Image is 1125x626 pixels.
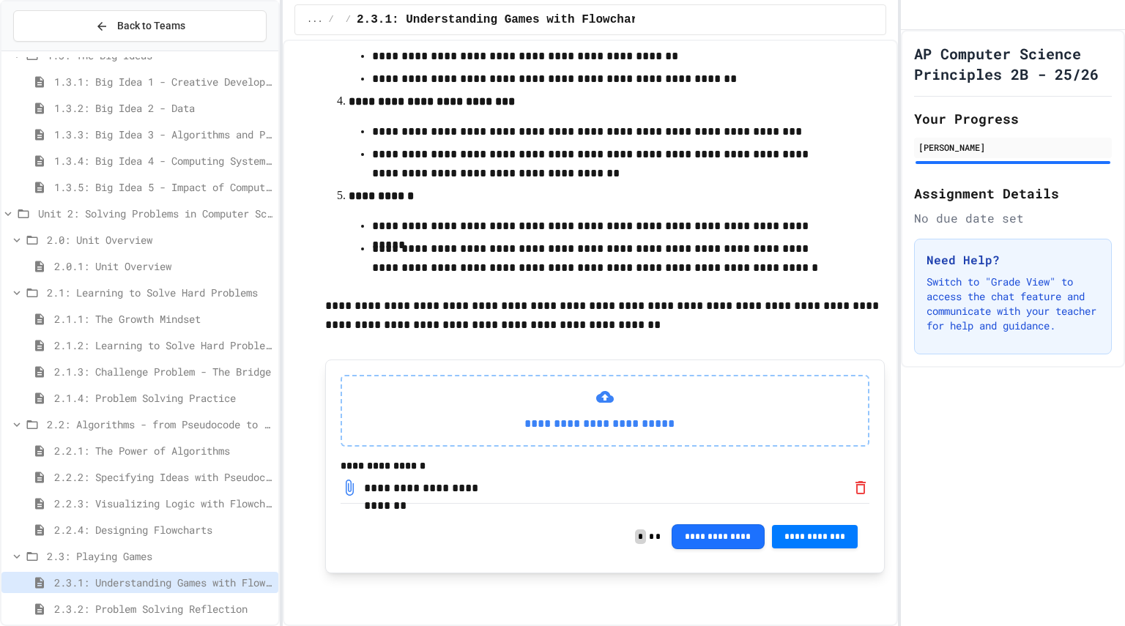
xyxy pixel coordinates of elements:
span: / [329,14,334,26]
span: 1.3.1: Big Idea 1 - Creative Development [54,74,272,89]
div: No due date set [914,209,1112,227]
button: Back to Teams [13,10,267,42]
span: Back to Teams [117,18,185,34]
span: 1.3.5: Big Idea 5 - Impact of Computing [54,179,272,195]
h3: Need Help? [927,251,1099,269]
span: 2.2.3: Visualizing Logic with Flowcharts [54,496,272,511]
span: 1.3.2: Big Idea 2 - Data [54,100,272,116]
div: [PERSON_NAME] [918,141,1107,154]
span: 1.3.4: Big Idea 4 - Computing Systems and Networks [54,153,272,168]
span: 2.3: Playing Games [47,548,272,564]
span: 2.2.1: The Power of Algorithms [54,443,272,458]
p: Switch to "Grade View" to access the chat feature and communicate with your teacher for help and ... [927,275,1099,333]
span: 2.1.2: Learning to Solve Hard Problems [54,338,272,353]
h2: Your Progress [914,108,1112,129]
span: 2.1.3: Challenge Problem - The Bridge [54,364,272,379]
span: 2.1.4: Problem Solving Practice [54,390,272,406]
span: 2.1: Learning to Solve Hard Problems [47,285,272,300]
h1: AP Computer Science Principles 2B - 25/26 [914,43,1112,84]
span: 2.3.1: Understanding Games with Flowcharts [357,11,652,29]
span: 2.0: Unit Overview [47,232,272,247]
span: Unit 2: Solving Problems in Computer Science [38,206,272,221]
span: 2.2: Algorithms - from Pseudocode to Flowcharts [47,417,272,432]
a: Download [341,479,358,496]
span: 2.3.1: Understanding Games with Flowcharts [54,575,272,590]
span: / [346,14,351,26]
button: Mark for Removal [852,479,869,496]
h2: Assignment Details [914,183,1112,204]
span: ... [307,14,323,26]
span: 2.0.1: Unit Overview [54,258,272,274]
span: 2.3.2: Problem Solving Reflection [54,601,272,616]
span: 2.1.1: The Growth Mindset [54,311,272,327]
span: 2.2.2: Specifying Ideas with Pseudocode [54,469,272,485]
span: 2.2.4: Designing Flowcharts [54,522,272,537]
span: 1.3.3: Big Idea 3 - Algorithms and Programming [54,127,272,142]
